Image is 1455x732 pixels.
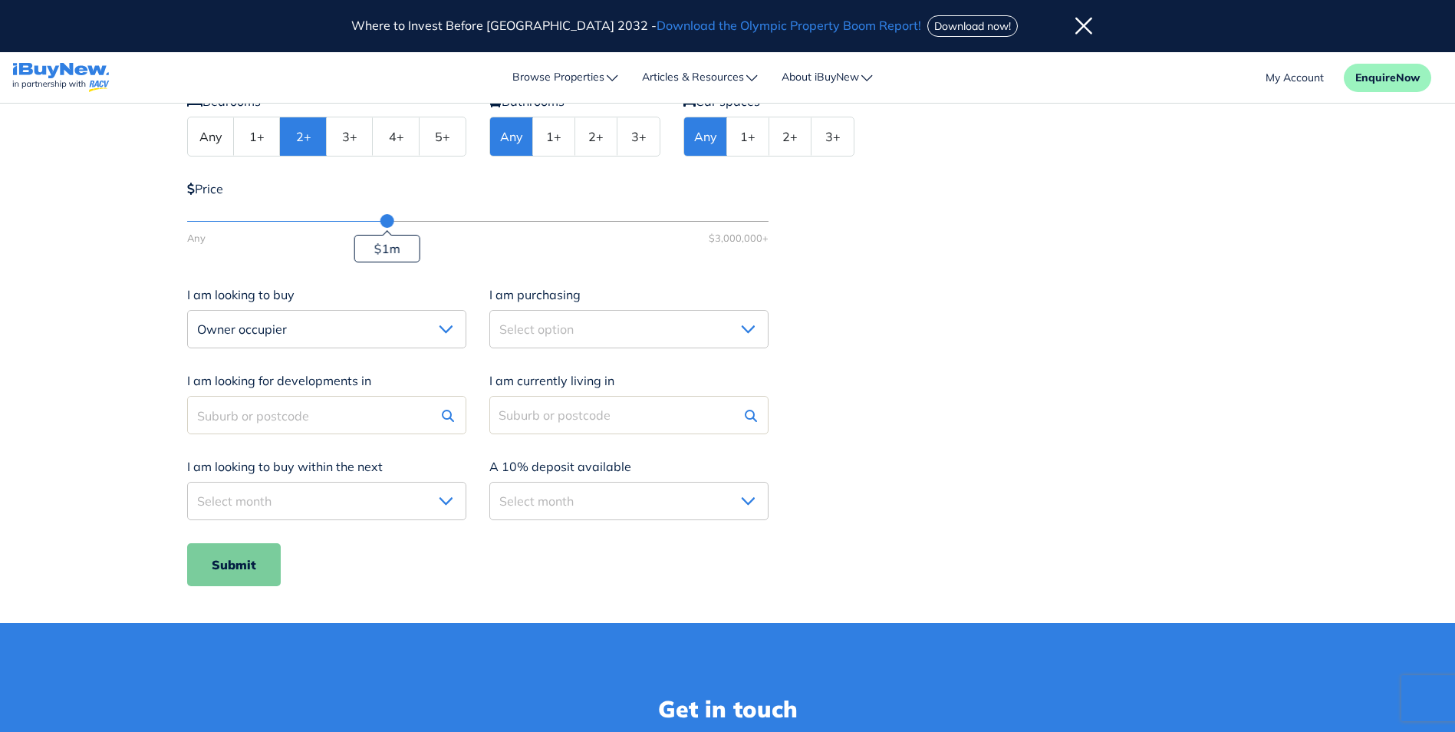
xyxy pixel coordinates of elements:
button: 2+ [575,117,617,156]
a: account [1266,70,1324,86]
button: 2+ [769,117,811,156]
span: Select month [197,493,272,509]
button: 3+ [327,117,373,156]
button: EnquireNow [1344,64,1431,92]
label: I am looking for developments in [187,371,371,390]
button: 1+ [727,117,769,156]
span: $3,000,000+ [709,231,769,246]
span: Now [1396,71,1420,84]
span: Download the Olympic Property Boom Report! [657,18,921,33]
button: Submit [187,543,281,586]
img: open [741,325,755,334]
img: open [741,497,755,506]
span: Select option [499,321,574,337]
button: 1+ [234,117,280,156]
span: Where to Invest Before [GEOGRAPHIC_DATA] 2032 - [351,18,924,33]
h3: Get in touch [479,692,977,727]
button: Select option [489,310,769,348]
input: Suburb or postcode [489,396,769,434]
button: 4+ [373,117,419,156]
button: Owner occupier [187,310,466,348]
button: Any [684,117,727,156]
div: $1m [354,235,420,262]
button: 5+ [420,117,466,156]
button: Any [490,117,533,156]
div: Suburb or postcode [197,406,466,426]
label: I am looking to buy [187,285,295,304]
label: I am currently living in [489,371,614,390]
label: I am looking to buy within the next [187,457,383,476]
button: 3+ [617,117,659,156]
a: navigations [12,59,110,97]
img: open [439,497,453,506]
label: A 10% deposit available [489,457,631,476]
button: Any [188,117,234,156]
label: Price [187,180,223,198]
img: open [439,325,453,334]
button: 1+ [533,117,575,156]
button: Select month [489,482,769,520]
button: Download now! [927,15,1018,37]
span: Owner occupier [197,321,287,337]
button: 3+ [811,117,853,156]
button: Select month [187,482,466,520]
img: logo [12,63,110,93]
span: Any [187,231,206,246]
button: 2+ [280,117,326,156]
span: Select month [499,493,574,509]
label: I am purchasing [489,285,581,304]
